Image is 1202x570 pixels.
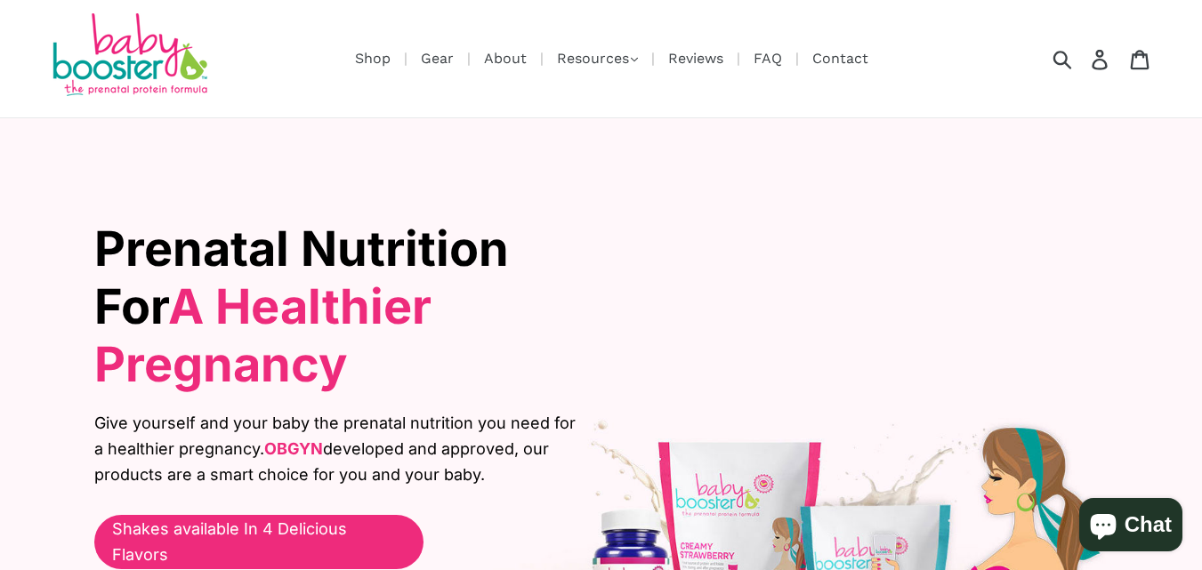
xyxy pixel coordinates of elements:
span: Shakes available In 4 Delicious Flavors [112,517,406,568]
a: Shop [346,47,399,69]
span: Give yourself and your baby the prenatal nutrition you need for a healthier pregnancy. developed ... [94,411,588,487]
a: Reviews [659,47,732,69]
a: About [475,47,536,69]
span: Prenatal Nutrition For [94,220,509,393]
inbox-online-store-chat: Shopify online store chat [1074,498,1188,556]
a: FAQ [745,47,791,69]
a: Gear [412,47,463,69]
img: Baby Booster Prenatal Protein Supplements [49,13,209,100]
span: A Healthier Pregnancy [94,277,432,393]
button: Resources [548,45,647,72]
a: Contact [803,47,877,69]
input: Search [1059,39,1108,78]
b: OBGYN [264,439,323,458]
